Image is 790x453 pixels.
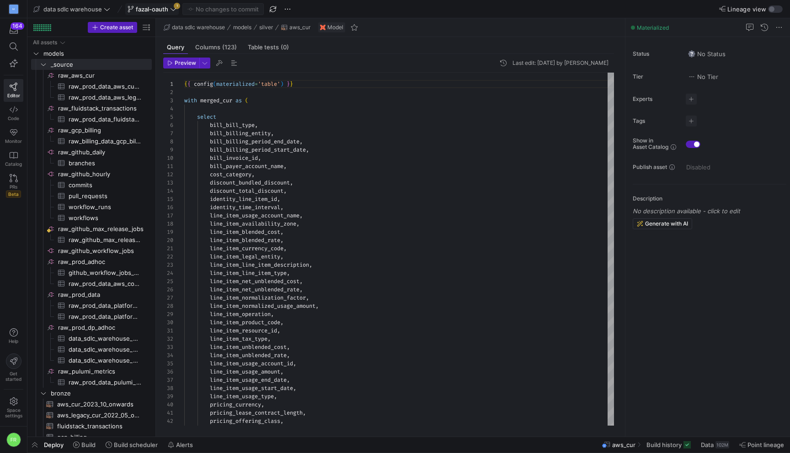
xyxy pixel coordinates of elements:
span: , [287,269,290,277]
span: , [287,343,290,351]
div: Press SPACE to select this row. [31,223,152,234]
div: 17 [163,211,173,220]
div: 21 [163,244,173,253]
div: 22 [163,253,173,261]
p: No description available - click to edit [633,207,786,215]
div: 10 [163,154,173,162]
span: , [309,261,312,269]
span: select [197,113,216,121]
span: data sdlc warehouse [43,5,102,13]
span: , [277,327,280,334]
span: ( [245,97,248,104]
span: , [299,138,303,145]
span: , [290,179,293,186]
span: = [255,80,258,88]
span: , [280,253,283,260]
span: as [235,97,242,104]
span: raw_github_hourly​​​​​​​​ [58,169,150,179]
div: Press SPACE to select this row. [31,234,152,245]
span: branches​​​​​​​​​ [69,158,141,169]
div: Press SPACE to select this row. [31,399,152,410]
div: 4 [163,105,173,113]
span: Alerts [176,441,193,448]
span: bill_invoice_id [210,154,258,162]
span: raw_fluidstack_transactions​​​​​​​​ [58,103,150,114]
span: Tags [633,118,678,124]
span: line_item_usage_amount [210,368,280,375]
button: Point lineage [735,437,788,453]
div: Press SPACE to select this row. [31,366,152,377]
span: Data [701,441,714,448]
button: Build history [642,437,695,453]
span: _source [51,59,150,70]
div: 31 [163,327,173,335]
div: 14 [163,187,173,195]
span: Get started [5,371,21,382]
span: cost_category [210,171,251,178]
span: Query [167,44,184,50]
a: raw_github_max_release_jobs​​​​​​​​ [31,223,152,234]
span: raw_github_max_release_jobs​​​​​​​​​ [69,235,141,245]
button: Help [4,324,23,348]
span: , [283,163,287,170]
div: 18 [163,220,173,228]
a: commits​​​​​​​​​ [31,179,152,190]
span: , [296,220,299,227]
button: aws_cur [279,22,313,33]
span: bill_billing_period_end_date [210,138,299,145]
span: , [255,121,258,129]
div: 29 [163,310,173,318]
span: bill_payer_account_name [210,163,283,170]
span: line_item_normalized_usage_amount [210,302,315,310]
div: Last edit: [DATE] by [PERSON_NAME] [512,60,609,66]
button: fazal-oauth [125,3,179,15]
span: line_item_operation [210,311,271,318]
div: Press SPACE to select this row. [31,344,152,355]
span: line_item_resource_id [210,327,277,334]
div: Press SPACE to select this row. [31,256,152,267]
a: raw_prod_data_platformeng_headcount_materialized​​​​​​​​​ [31,300,152,311]
span: line_item_line_item_description [210,261,309,269]
span: gcp_billing​​​​​​​​​​ [57,432,141,442]
div: 28 [163,302,173,310]
div: Press SPACE to select this row. [31,311,152,322]
div: Press SPACE to select this row. [31,432,152,442]
a: raw_gcp_billing​​​​​​​​ [31,125,152,136]
img: undefined [320,25,326,30]
span: data_sdlc_warehouse_main_source__raw_github_hourly__workflows_temp​​​​​​​​​ [69,344,141,355]
div: 1 [163,80,173,88]
span: (123) [222,44,237,50]
span: raw_prod_adhoc​​​​​​​​ [58,257,150,267]
a: github_workflow_jobs_backfill​​​​​​​​​ [31,267,152,278]
span: PRs [10,184,17,190]
a: Spacesettings [4,393,23,422]
a: Code [4,102,23,125]
a: raw_prod_data_pulumi_metrics​​​​​​​​​ [31,377,152,388]
a: data_sdlc_warehouse_main_source__raw_github_hourly__workflows_temp​​​​​​​​​ [31,344,152,355]
a: workflow_runs​​​​​​​​​ [31,201,152,212]
span: raw_prod_data_aws_cur_2023_10_onward​​​​​​​​​ [69,81,141,92]
p: Description [633,195,786,202]
span: bill_bill_type [210,121,255,129]
div: 38 [163,384,173,392]
div: 33 [163,343,173,351]
div: 37 [163,376,173,384]
div: 15 [163,195,173,203]
div: Press SPACE to select this row. [31,201,152,212]
div: Press SPACE to select this row. [31,355,152,366]
a: raw_github_workflow_jobs​​​​​​​​ [31,245,152,256]
span: silver [259,24,273,31]
button: silver [257,22,275,33]
a: raw_fluidstack_transactions​​​​​​​​ [31,103,152,114]
span: line_item_tax_type [210,335,267,342]
span: Generate with AI [645,221,688,227]
a: raw_prod_dp_adhoc​​​​​​​​ [31,322,152,333]
span: line_item_legal_entity [210,253,280,260]
span: Point lineage [747,441,784,448]
span: , [299,286,303,293]
div: Press SPACE to select this row. [31,300,152,311]
div: 34 [163,351,173,359]
div: Press SPACE to select this row. [31,322,152,333]
span: identity_line_item_id [210,195,277,203]
span: raw_gcp_billing​​​​​​​​ [58,125,150,136]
